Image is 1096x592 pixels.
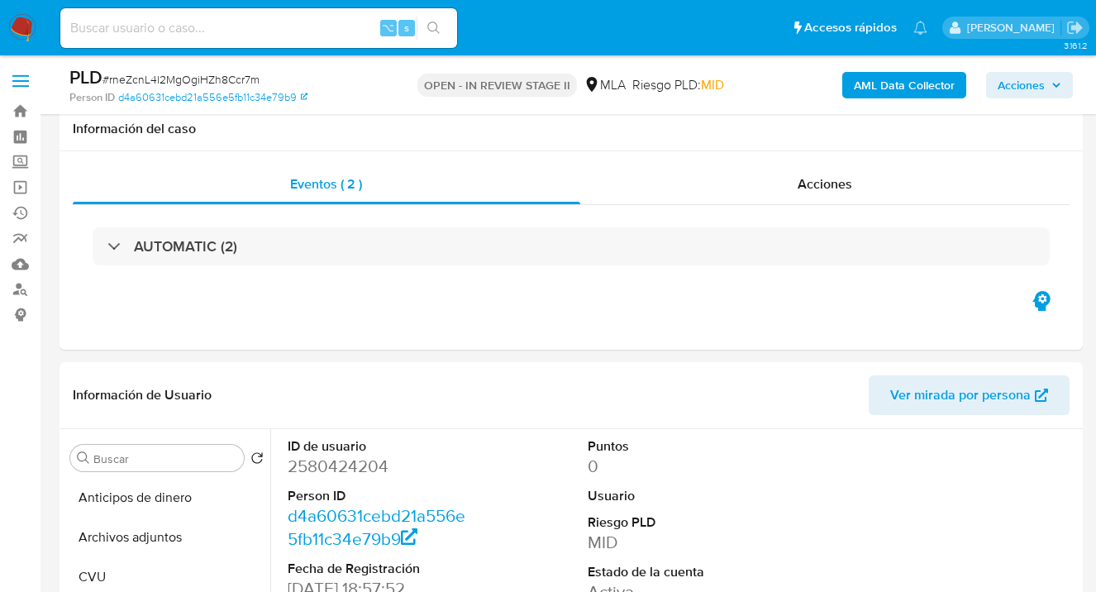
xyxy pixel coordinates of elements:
dt: ID de usuario [288,437,471,456]
dd: MID [588,531,771,554]
span: MID [701,75,724,94]
dd: 0 [588,455,771,478]
button: Ver mirada por persona [869,375,1070,415]
dt: Puntos [588,437,771,456]
b: Person ID [69,90,115,105]
dt: Estado de la cuenta [588,563,771,581]
h1: Información de Usuario [73,387,212,403]
button: Acciones [986,72,1073,98]
dt: Fecha de Registración [288,560,471,578]
span: # rneZcnL4l2MgOgiHZh8Ccr7m [102,71,260,88]
span: Acciones [798,174,852,193]
b: PLD [69,64,102,90]
div: AUTOMATIC (2) [93,227,1050,265]
dt: Riesgo PLD [588,513,771,532]
div: MLA [584,76,626,94]
dt: Usuario [588,487,771,505]
dt: Person ID [288,487,471,505]
input: Buscar [93,451,237,466]
span: ⌥ [382,20,394,36]
p: juanpablo.jfernandez@mercadolibre.com [967,20,1060,36]
span: s [404,20,409,36]
span: Ver mirada por persona [890,375,1031,415]
p: OPEN - IN REVIEW STAGE II [417,74,577,97]
span: Accesos rápidos [804,19,897,36]
button: Archivos adjuntos [64,518,270,557]
button: Volver al orden por defecto [250,451,264,470]
b: AML Data Collector [854,72,955,98]
h3: AUTOMATIC (2) [134,237,237,255]
button: search-icon [417,17,450,40]
a: Notificaciones [913,21,927,35]
a: d4a60631cebd21a556e5fb11c34e79b9 [288,504,465,551]
span: Eventos ( 2 ) [290,174,362,193]
a: d4a60631cebd21a556e5fb11c34e79b9 [118,90,307,105]
h1: Información del caso [73,121,1070,137]
button: AML Data Collector [842,72,966,98]
a: Salir [1066,19,1084,36]
button: Buscar [77,451,90,465]
span: Acciones [998,72,1045,98]
dd: 2580424204 [288,455,471,478]
span: Riesgo PLD: [632,76,724,94]
input: Buscar usuario o caso... [60,17,457,39]
button: Anticipos de dinero [64,478,270,518]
